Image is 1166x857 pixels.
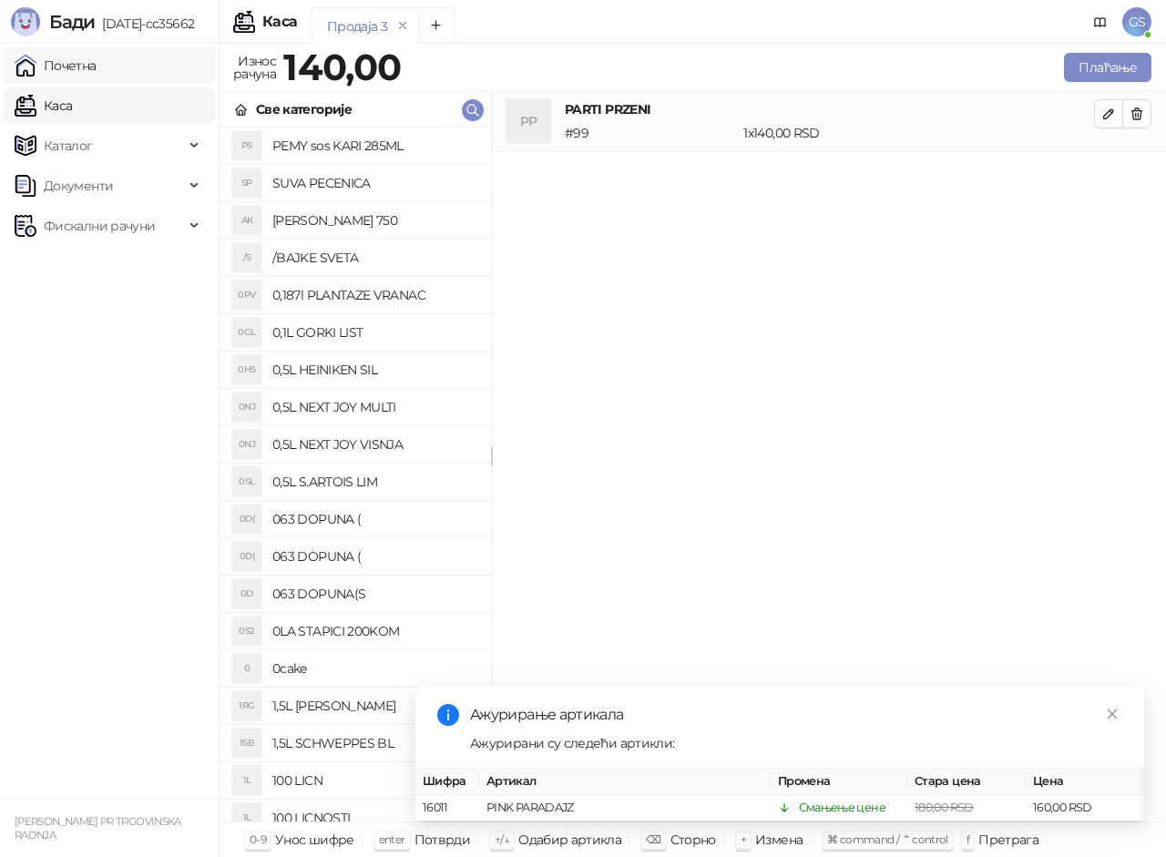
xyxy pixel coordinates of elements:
h4: [PERSON_NAME] 750 [272,206,476,235]
h4: 0cake [272,654,476,683]
div: Продаја 3 [327,16,387,36]
h4: 0,5L NEXT JOY MULTI [272,393,476,422]
button: Add tab [418,7,455,44]
div: /S [232,243,261,272]
span: Бади [49,11,95,33]
span: 180,00 RSD [915,801,974,814]
th: Цена [1026,769,1144,795]
h4: 100 LICN [272,766,476,795]
div: 0D( [232,505,261,534]
span: ⌫ [646,832,660,846]
a: Каса [15,87,72,124]
h4: 063 DOPUNA(S [272,579,476,608]
span: ⌘ command / ⌃ control [827,832,948,846]
div: PP [506,99,550,143]
h4: SUVA PECENICA [272,168,476,198]
td: PINK PARADAJZ [479,795,771,821]
div: Смањење цене [799,799,885,817]
div: Претрага [978,828,1038,852]
span: close [1106,708,1119,720]
span: enter [379,832,405,846]
h4: 0,187l PLANTAZE VRANAC [272,281,476,310]
h4: 0,5L HEINIKEN SIL [272,355,476,384]
td: 160,00 RSD [1026,795,1144,821]
th: Промена [771,769,907,795]
div: 1SB [232,729,261,758]
div: 1L [232,803,261,832]
div: grid [220,128,491,821]
div: 1RG [232,691,261,720]
div: Ажурирање артикала [470,704,1122,726]
a: Почетна [15,47,97,84]
span: Документи [44,168,113,204]
div: Каса [262,15,297,29]
h4: PARTI PRZENI [565,99,1094,119]
th: Стара цена [907,769,1026,795]
td: 16011 [415,795,479,821]
div: 0D( [232,542,261,571]
div: 1 x 140,00 RSD [740,123,1098,143]
div: Одабир артикла [518,828,621,852]
div: 1L [232,766,261,795]
span: + [741,832,746,846]
div: 0NJ [232,430,261,459]
div: 0HS [232,355,261,384]
h4: 0,5L NEXT JOY VISNJA [272,430,476,459]
div: 0S2 [232,617,261,646]
div: 0D [232,579,261,608]
div: AK [232,206,261,235]
div: Потврди [414,828,471,852]
div: Износ рачуна [230,49,280,86]
button: Плаћање [1064,53,1151,82]
small: [PERSON_NAME] PR TRGOVINSKA RADNJA [15,815,181,842]
div: 0SL [232,467,261,496]
div: # 99 [561,123,740,143]
span: f [967,832,969,846]
div: 0GL [232,318,261,347]
div: Измена [755,828,803,852]
div: Сторно [670,828,716,852]
span: 0-9 [250,832,266,846]
div: PS [232,131,261,160]
div: 0PV [232,281,261,310]
span: Каталог [44,128,93,164]
h4: 063 DOPUNA ( [272,505,476,534]
h4: /BAJKE SVETA [272,243,476,272]
img: Logo [11,7,40,36]
span: [DATE]-cc35662 [95,15,194,32]
strong: 140,00 [283,45,401,89]
th: Артикал [479,769,771,795]
h4: 100 LICNOSTI [272,803,476,832]
a: Документација [1086,7,1115,36]
h4: PEMY sos KARI 285ML [272,131,476,160]
div: SP [232,168,261,198]
div: 0NJ [232,393,261,422]
h4: 0,1L GORKI LIST [272,318,476,347]
span: info-circle [437,704,459,726]
button: remove [391,18,414,34]
h4: 063 DOPUNA ( [272,542,476,571]
div: Ажурирани су следећи артикли: [470,733,1122,753]
a: Close [1102,704,1122,724]
div: Унос шифре [275,828,354,852]
div: 0 [232,654,261,683]
span: Фискални рачуни [44,208,155,244]
span: GS [1122,7,1151,36]
h4: 1,5L SCHWEPPES BL [272,729,476,758]
div: Све категорије [256,99,352,119]
h4: 1,5L [PERSON_NAME] [272,691,476,720]
span: ↑/↓ [495,832,509,846]
h4: 0LA STAPICI 200KOM [272,617,476,646]
th: Шифра [415,769,479,795]
h4: 0,5L S.ARTOIS LIM [272,467,476,496]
